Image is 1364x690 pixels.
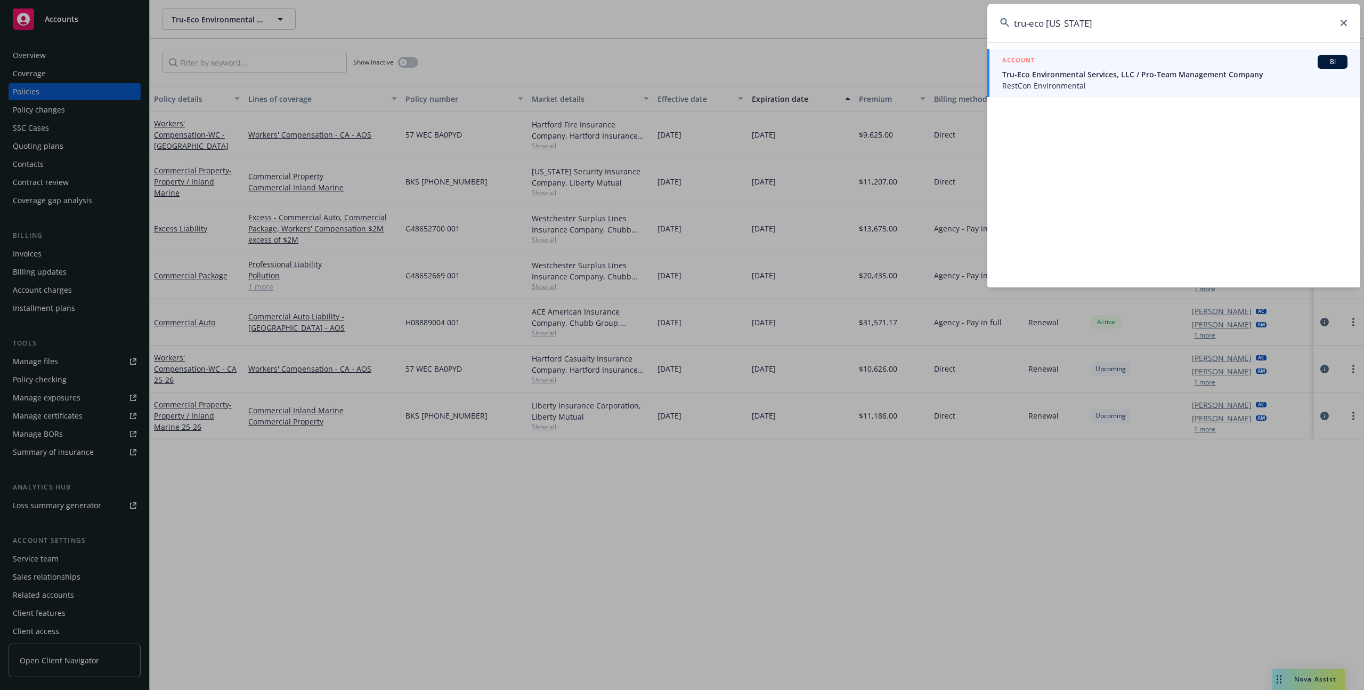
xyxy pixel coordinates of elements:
[1002,55,1035,68] h5: ACCOUNT
[1002,69,1347,80] span: Tru-Eco Environmental Services, LLC / Pro-Team Management Company
[1322,57,1343,67] span: BI
[987,49,1360,97] a: ACCOUNTBITru-Eco Environmental Services, LLC / Pro-Team Management CompanyRestCon Environmental
[987,4,1360,42] input: Search...
[1002,80,1347,91] span: RestCon Environmental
